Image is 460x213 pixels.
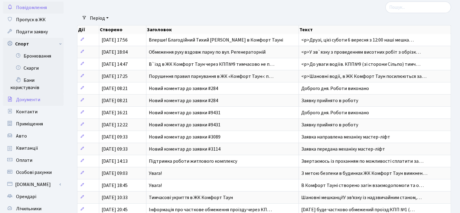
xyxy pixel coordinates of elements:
span: [DATE] 09:33 [102,134,128,140]
span: В`їзд в ЖК Комфорт Таун через КПП№9 тимчасово не п… [149,61,274,68]
span: Інформація про часткове обмеження проїзду через КП… [149,206,272,213]
span: Заявка направлена механіку мастер-ліфт [301,134,390,140]
span: Контакти [16,108,38,115]
span: Новий коментар до заявки #284 [149,85,218,92]
a: Період [87,13,111,23]
span: [DATE] 16:21 [102,109,128,116]
span: Авто [16,133,27,139]
span: Квитанції [16,145,38,151]
span: Оплати [16,157,32,164]
a: Контакти [3,106,64,118]
span: В Комфорт Тауні створено загін взаємодопомоги та о… [301,182,424,189]
span: Заявка передана механіку мастер-ліфт [301,146,385,152]
a: Спорт [3,38,64,50]
span: Повідомлення [16,4,47,11]
span: Тимчасові укриття в ЖК Комфорт Таун [149,194,233,201]
input: Пошук... [385,2,451,13]
a: Авто [3,130,64,142]
th: Створено [99,25,146,34]
span: Шановні мешканці!У зв'язку із надзвичайним станом,… [301,194,422,201]
th: Заголовок [146,25,299,34]
span: Особові рахунки [16,169,52,176]
span: Увага! [149,182,162,189]
th: Дії [77,25,99,34]
a: [DOMAIN_NAME] [3,178,64,191]
span: [DATE] 20:45 [102,206,128,213]
span: Заявку прийнято в роботу [301,121,358,128]
span: Новий коментар до заявки #9431 [149,109,220,116]
span: <p>Друзі, цієї суботи 6 вересня з 12:00 наші мешка… [301,37,414,43]
span: [DATE] 12:22 [102,121,128,128]
span: [DATE] 08:21 [102,85,128,92]
a: Квитанції [3,142,64,154]
span: <p>Шановні водії, в ЖК Комфорт Таун посилюються за… [301,73,426,80]
span: Лічильники [16,205,41,212]
span: [DATE] 10:33 [102,194,128,201]
span: Новий коментар до заявки #3089 [149,134,220,140]
span: Обмеження руху вздовж парку по вул. Регенераторній [149,49,266,55]
span: Увага! [149,170,162,177]
span: [DATE] буде частково обмежений проїзд:КПП №1 (… [301,206,415,213]
span: [DATE] 17:25 [102,73,128,80]
span: [DATE] 08:21 [102,97,128,104]
span: З метою безпеки в будинках ЖК Комфорт Таун вимкнен… [301,170,427,177]
span: Приміщення [16,121,43,127]
span: Звертаємось із проханням по можливості сплатити за… [301,158,423,165]
a: Орендарі [3,191,64,203]
span: Новий коментар до заявки #9431 [149,121,220,128]
span: <p>У зв`язку з проведенням висотних робіт з обрізк… [301,49,421,55]
span: Новий коментар до заявки #3114 [149,146,220,152]
a: Приміщення [3,118,64,130]
span: Вперше! Благодійний Тихий [PERSON_NAME] в Комфорт Тауні [149,37,283,43]
span: Доброго дня. Роботи виконано [301,109,369,116]
span: <p>До уваги водіїв. КПП№9 (зі сторони Сільпо) тимч… [301,61,420,68]
span: [DATE] 17:56 [102,37,128,43]
span: [DATE] 14:47 [102,61,128,68]
a: Подати заявку [3,26,64,38]
span: Доброго дня. Роботи виконано [301,85,369,92]
span: Порушення правил паркування в ЖК «Комфорт Таун»: п… [149,73,273,80]
a: Скарги [3,62,64,74]
a: Особові рахунки [3,166,64,178]
span: [DATE] 14:13 [102,158,128,165]
a: Бани користувачів [3,74,64,94]
span: [DATE] 18:04 [102,49,128,55]
span: [DATE] 18:45 [102,182,128,189]
span: Підтримка роботи житлового комплексу [149,158,237,165]
a: Повідомлення [3,2,64,14]
span: Пропуск в ЖК [16,16,46,23]
span: [DATE] 09:03 [102,170,128,177]
span: Новий коментар до заявки #284 [149,97,218,104]
span: Орендарі [16,193,36,200]
a: Пропуск в ЖК [3,14,64,26]
a: Документи [3,94,64,106]
th: Текст [299,25,451,34]
a: Бронювання [3,50,64,62]
a: Оплати [3,154,64,166]
span: [DATE] 09:33 [102,146,128,152]
span: Подати заявку [16,28,48,35]
span: Заявку прийнято в роботу [301,97,358,104]
span: Документи [16,96,40,103]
